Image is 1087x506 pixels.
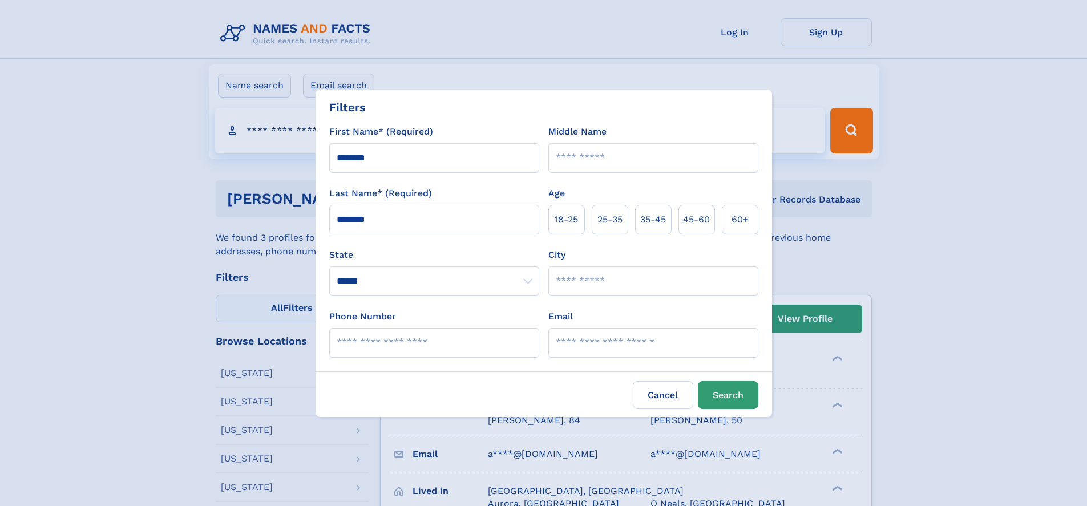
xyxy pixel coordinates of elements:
[329,125,433,139] label: First Name* (Required)
[329,99,366,116] div: Filters
[698,381,758,409] button: Search
[597,213,623,226] span: 25‑35
[633,381,693,409] label: Cancel
[329,310,396,323] label: Phone Number
[640,213,666,226] span: 35‑45
[732,213,749,226] span: 60+
[548,187,565,200] label: Age
[329,187,432,200] label: Last Name* (Required)
[548,310,573,323] label: Email
[683,213,710,226] span: 45‑60
[555,213,578,226] span: 18‑25
[329,248,539,262] label: State
[548,125,607,139] label: Middle Name
[548,248,565,262] label: City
